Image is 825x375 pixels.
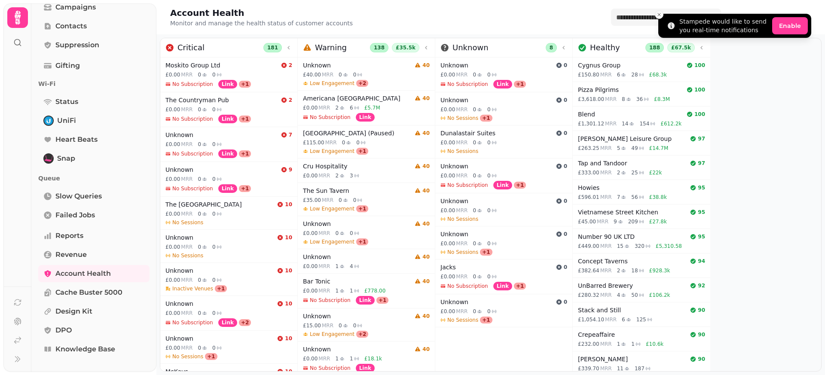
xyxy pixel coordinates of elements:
[356,139,360,146] span: 0
[172,252,203,259] span: No Sessions
[639,120,649,127] span: 154
[222,116,234,122] span: Link
[564,62,567,69] span: 0
[654,96,670,103] span: £8.3M
[55,231,83,241] span: Reports
[318,263,330,270] span: MRR
[605,96,617,103] span: MRR
[698,184,705,191] span: 95
[649,71,667,78] span: £68.3k
[303,220,411,228] h4: Unknown
[698,160,705,167] span: 97
[55,2,96,12] span: Campaigns
[635,243,645,250] span: 320
[447,216,478,223] span: No Sessions
[600,71,612,78] span: MRR
[350,230,353,237] span: 0
[649,169,662,176] span: £22k
[573,58,710,82] div: Cygnus Group100£150.80MRR628£68.3k
[456,240,467,247] span: MRR
[310,238,354,245] span: Low Engagement
[564,231,567,238] span: 0
[617,243,623,250] span: 15
[38,227,150,244] a: Reports
[165,71,180,78] span: £0.00
[55,191,102,201] span: Slow Queries
[356,238,368,245] div: + 1
[631,71,638,78] span: 28
[440,71,455,78] span: £0.00
[38,207,150,224] a: Failed Jobs
[160,197,297,230] div: The [GEOGRAPHIC_DATA]10£0.00MRR00No Sessions
[298,183,435,216] div: The Sun Tavern40£35.00MRR00Low Engagement+1
[600,194,612,201] span: MRR
[605,120,617,127] span: MRR
[440,106,455,113] span: £0.00
[631,267,638,274] span: 18
[289,166,292,173] span: 9
[55,134,98,145] span: Heart beats
[222,151,234,156] span: Link
[473,106,476,113] span: 0
[356,148,368,155] div: + 1
[172,150,213,157] span: No Subscription
[447,182,488,189] span: No Subscription
[600,169,612,176] span: MRR
[578,110,683,119] h4: Blend
[440,139,455,146] span: £0.00
[350,104,353,111] span: 6
[356,113,375,122] button: Link
[456,71,467,78] span: MRR
[578,96,604,103] span: £3,618.00
[160,92,297,127] div: The Countryman Pub2£0.00MRR00No SubscriptionLink+1
[578,194,599,201] span: £596.01
[198,71,201,78] span: 0
[617,71,620,78] span: 6
[289,97,292,104] span: 2
[298,159,435,183] div: Cru Hospitality40£0.00MRR23
[622,96,625,103] span: 8
[298,91,435,125] div: Americana [GEOGRAPHIC_DATA]40£0.00MRR26£5.7MNo SubscriptionLink
[38,18,150,35] a: Contacts
[422,62,430,69] span: 40
[447,249,478,256] span: No Sessions
[573,278,710,302] div: UnBarred Brewery92£280.32MRR450£106.2k
[573,180,710,204] div: Howies95£596.01MRR756£38.8k
[493,282,512,290] button: Link
[289,62,292,69] span: 2
[335,172,339,179] span: 2
[165,131,278,139] h4: Unknown
[435,226,572,259] div: Unknown0£0.00MRR00No Sessions+1
[310,205,354,212] span: Low Engagement
[435,125,572,159] div: Dunalastair Suites0£0.00MRR00No Sessions
[239,81,251,88] div: + 1
[212,106,216,113] span: 0
[165,165,278,174] h4: Unknown
[698,233,705,240] span: 95
[578,134,687,143] h4: [PERSON_NAME] Leisure Group
[303,197,321,204] span: £35.00
[564,198,567,204] span: 0
[456,207,467,214] span: MRR
[303,61,411,70] h4: Unknown
[303,253,411,261] h4: Unknown
[165,96,278,104] h4: The Countryman Pub
[578,243,599,250] span: £449.00
[38,246,150,263] a: Revenue
[456,106,467,113] span: MRR
[310,148,354,155] span: Low Engagement
[353,197,357,204] span: 0
[514,182,526,189] div: + 1
[440,197,553,205] h4: Unknown
[456,139,467,146] span: MRR
[493,80,512,88] button: Link
[578,120,604,127] span: £1,301.12
[303,263,318,270] span: £0.00
[422,163,430,170] span: 40
[318,104,330,111] span: MRR
[440,240,455,247] span: £0.00
[318,172,330,179] span: MRR
[172,81,213,88] span: No Subscription
[435,92,572,125] div: Unknown0£0.00MRR00No Sessions+1
[55,40,99,50] span: Suppression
